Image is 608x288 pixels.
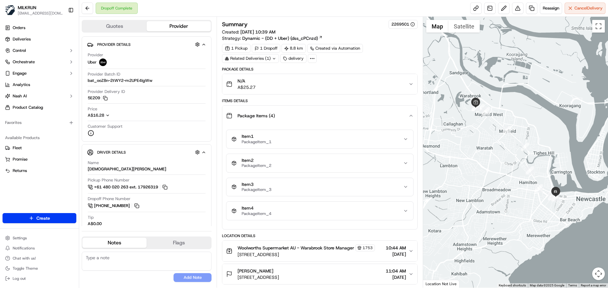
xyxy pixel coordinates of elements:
button: Reassign [540,3,562,14]
span: [STREET_ADDRESS] [237,274,279,280]
span: Pickup Phone Number [88,177,130,183]
span: PackageItem_2 [242,163,271,168]
button: Driver Details [87,147,206,157]
div: delivery [280,54,307,63]
button: MILKRUNMILKRUN[EMAIL_ADDRESS][DOMAIN_NAME] [3,3,66,18]
a: Terms (opens in new tab) [568,284,577,287]
a: +61 480 020 263 ext. 17926319 [88,184,168,191]
a: Analytics [3,80,76,90]
div: 8.8 km [282,44,306,53]
div: 10 [551,193,560,201]
a: [PHONE_NUMBER] [88,202,140,209]
span: Customer Support [88,124,123,129]
button: Promise [3,154,76,164]
button: Toggle fullscreen view [592,20,605,33]
button: N/AA$25.27 [222,74,417,94]
button: 5E209 [88,95,108,101]
span: Dynamic - (DD + Uber) (dss_cPCnzd) [242,35,318,41]
span: Provider Delivery ID [88,89,125,95]
span: Analytics [13,82,30,88]
span: Provider Details [97,42,130,47]
span: Provider [88,52,103,58]
div: Strategy: [222,35,323,41]
button: Item4PackageItem_4 [226,202,413,220]
span: Created: [222,29,275,35]
div: Package Details [222,67,417,72]
span: Returns [13,168,27,174]
div: 4 [482,107,490,115]
span: A$16.28 [88,113,104,118]
a: Open this area in Google Maps (opens a new window) [425,279,446,288]
button: MILKRUN [18,4,36,11]
button: Notes [82,238,147,248]
span: [DATE] 10:39 AM [240,29,275,35]
a: Returns [5,168,74,174]
div: A$0.00 [88,221,102,227]
span: Map data ©2025 Google [530,284,564,287]
div: Items Details [222,98,417,103]
button: Create [3,213,76,223]
a: Orders [3,23,76,33]
button: Show street map [426,20,448,33]
span: PackageItem_4 [242,211,271,216]
div: 5 [503,126,511,134]
span: PackageItem_1 [242,139,271,144]
span: Fleet [13,145,22,151]
span: Orders [13,25,25,31]
button: Orchestrate [3,57,76,67]
button: Toggle Theme [3,264,76,273]
span: PackageItem_3 [242,187,271,192]
div: 6 [521,143,529,151]
button: Quotes [82,21,147,31]
span: Notifications [13,246,35,251]
button: [EMAIL_ADDRESS][DOMAIN_NAME] [18,11,63,16]
div: Location Not Live [423,280,459,288]
a: Fleet [5,145,74,151]
button: Chat with us! [3,254,76,263]
span: Cancel Delivery [574,5,603,11]
img: MILKRUN [5,5,15,15]
button: Package Items (4) [222,106,417,126]
span: Item 1 [242,134,271,139]
div: 7 [526,166,534,175]
button: Show satellite imagery [448,20,480,33]
span: Item 2 [242,158,271,163]
span: Item 3 [242,182,271,187]
div: 3 [472,103,480,111]
span: Nash AI [13,93,27,99]
span: Settings [13,236,27,241]
span: [DATE] [386,251,406,257]
button: Map camera controls [592,267,605,280]
button: Keyboard shortcuts [499,283,526,288]
div: 1 Pickup [222,44,250,53]
span: 1753 [363,245,373,250]
div: 8 [535,184,543,193]
span: Price [88,106,97,112]
span: Product Catalog [13,105,43,110]
div: Related Deliveries (1) [222,54,279,63]
div: Location Details [222,233,417,238]
div: Package Items (4) [222,126,417,229]
span: Toggle Theme [13,266,38,271]
span: Tip [88,215,94,220]
div: 1 Dropoff [252,44,280,53]
span: A$25.27 [237,84,256,90]
span: Deliveries [13,36,31,42]
button: A$16.28 [88,113,143,118]
span: [PHONE_NUMBER] [94,203,130,209]
span: Engage [13,70,27,76]
span: Woolworths Supermarket AU - Warabrook Store Manager [237,245,354,251]
span: Provider Batch ID [88,71,120,77]
span: bat_ooZ8n-2tWY2-m2UPE4IgWw [88,78,152,83]
button: [PERSON_NAME][STREET_ADDRESS]11:04 AM[DATE] [222,264,417,284]
div: [DEMOGRAPHIC_DATA][PERSON_NAME] [88,166,166,172]
button: Item3PackageItem_3 [226,178,413,196]
button: Notifications [3,244,76,253]
span: [DATE] [386,274,406,280]
a: Dynamic - (DD + Uber) (dss_cPCnzd) [242,35,323,41]
span: 10:44 AM [386,245,406,251]
span: Log out [13,276,26,281]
